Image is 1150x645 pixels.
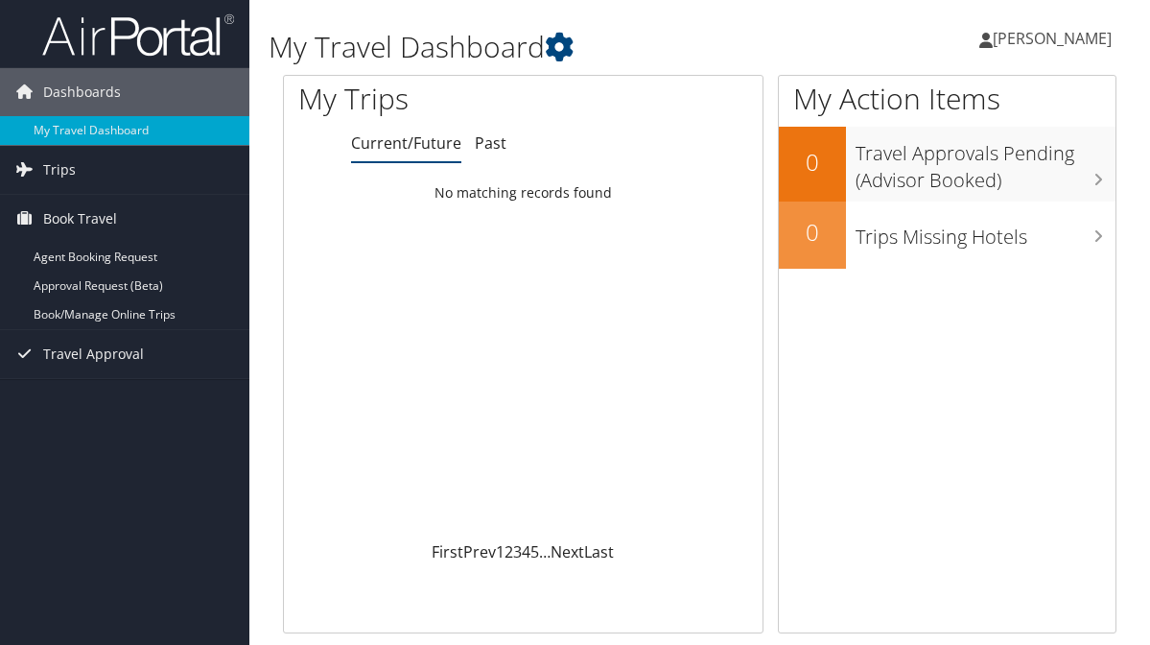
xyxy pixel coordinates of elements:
[513,541,522,562] a: 3
[43,146,76,194] span: Trips
[43,195,117,243] span: Book Travel
[42,12,234,58] img: airportal-logo.png
[269,27,843,67] h1: My Travel Dashboard
[475,132,506,154] a: Past
[779,202,1115,269] a: 0Trips Missing Hotels
[779,216,846,249] h2: 0
[284,176,763,210] td: No matching records found
[298,79,549,119] h1: My Trips
[43,68,121,116] span: Dashboards
[779,79,1115,119] h1: My Action Items
[779,146,846,179] h2: 0
[993,28,1112,49] span: [PERSON_NAME]
[530,541,539,562] a: 5
[522,541,530,562] a: 4
[43,330,144,378] span: Travel Approval
[551,541,584,562] a: Next
[463,541,496,562] a: Prev
[979,10,1131,67] a: [PERSON_NAME]
[584,541,614,562] a: Last
[856,214,1115,251] h3: Trips Missing Hotels
[779,127,1115,201] a: 0Travel Approvals Pending (Advisor Booked)
[856,131,1115,194] h3: Travel Approvals Pending (Advisor Booked)
[496,541,505,562] a: 1
[539,541,551,562] span: …
[351,132,461,154] a: Current/Future
[505,541,513,562] a: 2
[432,541,463,562] a: First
